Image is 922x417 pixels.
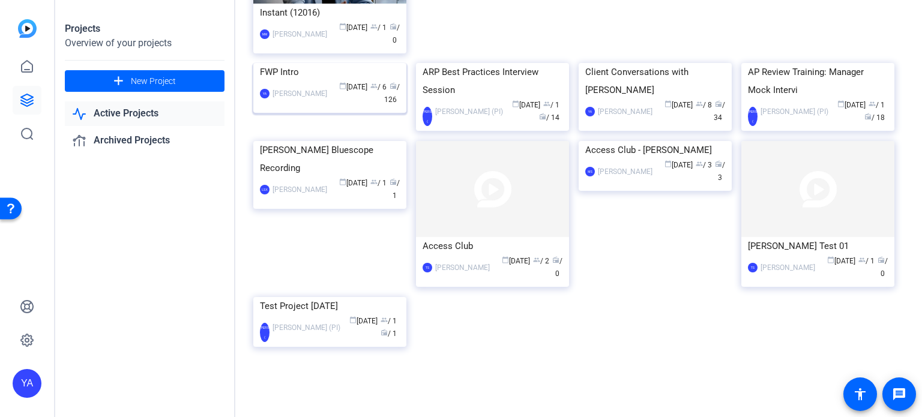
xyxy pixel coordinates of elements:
[827,256,834,263] span: calendar_today
[273,322,340,334] div: [PERSON_NAME] (PI)
[65,22,224,36] div: Projects
[714,101,725,122] span: / 34
[260,29,270,39] div: MM
[837,100,845,107] span: calendar_today
[370,179,387,187] span: / 1
[858,257,875,265] span: / 1
[381,329,397,338] span: / 1
[370,23,387,32] span: / 1
[260,89,270,98] div: YA
[339,179,367,187] span: [DATE]
[878,256,885,263] span: radio
[111,74,126,89] mat-icon: add
[423,263,432,272] div: TS
[423,237,562,255] div: Access Club
[65,36,224,50] div: Overview of your projects
[349,317,378,325] span: [DATE]
[131,75,176,88] span: New Project
[390,23,397,30] span: radio
[761,106,828,118] div: [PERSON_NAME] (PI)
[390,23,400,44] span: / 0
[715,100,722,107] span: radio
[339,23,367,32] span: [DATE]
[748,107,758,126] div: [PERSON_NAME](
[512,101,540,109] span: [DATE]
[273,28,327,40] div: [PERSON_NAME]
[864,113,885,122] span: / 18
[715,161,725,182] span: / 3
[381,316,388,323] span: group
[543,100,550,107] span: group
[390,178,397,185] span: radio
[390,179,400,200] span: / 1
[370,23,378,30] span: group
[370,83,387,91] span: / 6
[273,184,327,196] div: [PERSON_NAME]
[696,101,712,109] span: / 8
[892,387,906,401] mat-icon: message
[260,297,400,315] div: Test Project [DATE]
[748,237,888,255] div: [PERSON_NAME] Test 01
[864,113,872,120] span: radio
[543,101,559,109] span: / 1
[384,83,400,104] span: / 126
[715,160,722,167] span: radio
[260,63,400,81] div: FWP Intro
[381,317,397,325] span: / 1
[423,63,562,99] div: ARP Best Practices Interview Session
[273,88,327,100] div: [PERSON_NAME]
[869,101,885,109] span: / 1
[339,178,346,185] span: calendar_today
[349,316,357,323] span: calendar_today
[696,160,703,167] span: group
[585,141,725,159] div: Access Club - [PERSON_NAME]
[381,329,388,336] span: radio
[370,82,378,89] span: group
[65,70,224,92] button: New Project
[539,113,559,122] span: / 14
[533,256,540,263] span: group
[878,257,888,278] span: / 0
[664,161,693,169] span: [DATE]
[260,323,270,342] div: [PERSON_NAME](
[748,263,758,272] div: TS
[552,257,562,278] span: / 0
[435,106,503,118] div: [PERSON_NAME] (PI)
[552,256,559,263] span: radio
[13,369,41,398] div: YA
[423,107,432,126] div: [PERSON_NAME](
[370,178,378,185] span: group
[260,141,400,177] div: [PERSON_NAME] Bluescope Recording
[598,106,652,118] div: [PERSON_NAME]
[390,82,397,89] span: radio
[858,256,866,263] span: group
[502,256,509,263] span: calendar_today
[598,166,652,178] div: [PERSON_NAME]
[18,19,37,38] img: blue-gradient.svg
[748,63,888,99] div: AP Review Training: Manager Mock Intervi
[869,100,876,107] span: group
[853,387,867,401] mat-icon: accessibility
[827,257,855,265] span: [DATE]
[260,4,400,22] div: Instant (12016)
[585,167,595,176] div: MS
[533,257,549,265] span: / 2
[339,23,346,30] span: calendar_today
[539,113,546,120] span: radio
[664,100,672,107] span: calendar_today
[585,107,595,116] div: YA
[65,101,224,126] a: Active Projects
[339,83,367,91] span: [DATE]
[339,82,346,89] span: calendar_today
[837,101,866,109] span: [DATE]
[435,262,490,274] div: [PERSON_NAME]
[696,100,703,107] span: group
[512,100,519,107] span: calendar_today
[761,262,815,274] div: [PERSON_NAME]
[664,101,693,109] span: [DATE]
[65,128,224,153] a: Archived Projects
[502,257,530,265] span: [DATE]
[664,160,672,167] span: calendar_today
[696,161,712,169] span: / 3
[260,185,270,194] div: LSX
